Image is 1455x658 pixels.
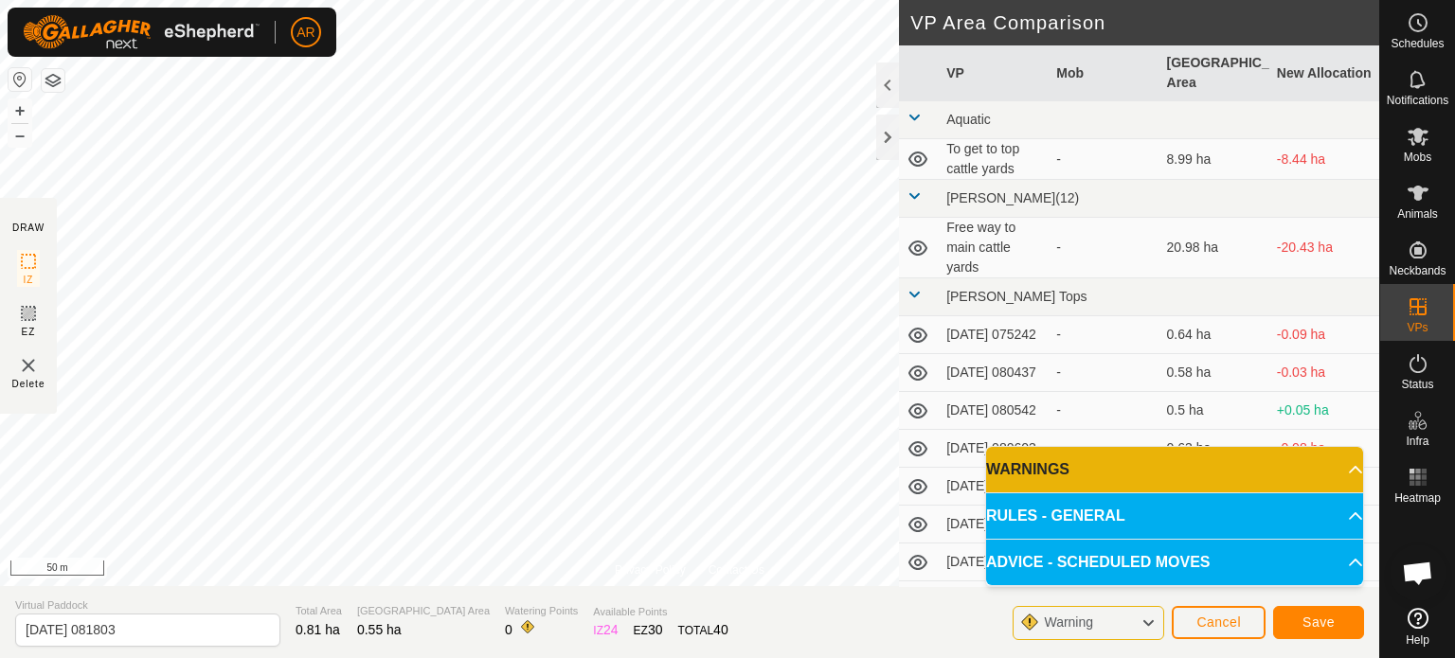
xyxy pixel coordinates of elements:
button: Cancel [1172,606,1266,639]
span: Status [1401,379,1433,390]
span: Infra [1406,436,1428,447]
span: Schedules [1391,38,1444,49]
button: Reset Map [9,68,31,91]
td: 0.63 ha [1159,430,1269,468]
td: -8.44 ha [1269,139,1379,180]
span: Delete [12,377,45,391]
td: [DATE] 080437 [939,354,1049,392]
td: 8.99 ha [1159,139,1269,180]
span: 0 [505,622,512,637]
span: Help [1406,634,1429,646]
span: 40 [713,622,728,637]
button: Save [1273,606,1364,639]
span: IZ [24,273,34,287]
td: -20.43 ha [1269,218,1379,278]
img: VP [17,354,40,377]
a: Help [1380,600,1455,653]
div: Open chat [1390,544,1446,601]
td: [DATE] 070208 [939,581,1049,619]
span: 24 [603,622,619,637]
a: Privacy Policy [615,561,686,578]
span: Cancel [1196,614,1241,630]
td: [DATE] 080628 [939,468,1049,506]
p-accordion-header: ADVICE - SCHEDULED MOVES [986,540,1363,585]
div: TOTAL [678,620,728,640]
div: - [1056,438,1151,458]
th: New Allocation [1269,45,1379,101]
span: VPs [1407,322,1428,333]
span: Heatmap [1394,492,1441,504]
div: DRAW [12,221,45,235]
span: Notifications [1387,95,1448,106]
button: – [9,124,31,147]
span: [PERSON_NAME] Tops [946,289,1087,304]
span: WARNINGS [986,458,1069,481]
div: - [1056,400,1151,420]
span: Save [1302,614,1335,630]
td: -0.03 ha [1269,354,1379,392]
button: Map Layers [42,69,64,92]
td: [DATE] 071032 [939,543,1049,581]
span: Watering Points [505,603,578,619]
div: EZ [634,620,663,640]
p-accordion-header: RULES - GENERAL [986,493,1363,539]
td: 0.5 ha [1159,392,1269,430]
td: 0.58 ha [1159,354,1269,392]
span: Virtual Paddock [15,597,280,614]
th: Mob [1049,45,1159,101]
button: + [9,99,31,122]
span: [GEOGRAPHIC_DATA] Area [357,603,490,619]
span: Warning [1044,614,1093,630]
span: 0.81 ha [296,622,340,637]
div: - [1056,363,1151,382]
span: Total Area [296,603,342,619]
td: [DATE] 072717 [939,506,1049,543]
p-accordion-header: WARNINGS [986,447,1363,492]
span: ADVICE - SCHEDULED MOVES [986,551,1210,574]
th: [GEOGRAPHIC_DATA] Area [1159,45,1269,101]
span: Neckbands [1389,265,1446,276]
span: Mobs [1404,151,1431,163]
a: Contact Us [709,561,764,578]
td: 20.98 ha [1159,218,1269,278]
span: Available Points [593,604,727,620]
span: 30 [648,622,663,637]
span: [PERSON_NAME](12) [946,190,1079,205]
div: - [1056,238,1151,258]
img: Gallagher Logo [23,15,260,49]
span: RULES - GENERAL [986,505,1125,527]
div: - [1056,325,1151,345]
div: - [1056,150,1151,169]
th: VP [939,45,1049,101]
td: To get to top cattle yards [939,139,1049,180]
span: Aquatic [946,112,991,127]
span: EZ [22,325,36,339]
h2: VP Area Comparison [910,11,1379,34]
span: 0.55 ha [357,622,402,637]
td: Free way to main cattle yards [939,218,1049,278]
td: [DATE] 075242 [939,316,1049,354]
span: Animals [1397,208,1438,220]
td: -0.08 ha [1269,430,1379,468]
td: [DATE] 080542 [939,392,1049,430]
td: +0.05 ha [1269,392,1379,430]
td: [DATE] 080603 [939,430,1049,468]
div: IZ [593,620,618,640]
td: 0.64 ha [1159,316,1269,354]
td: -0.09 ha [1269,316,1379,354]
span: AR [296,23,314,43]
